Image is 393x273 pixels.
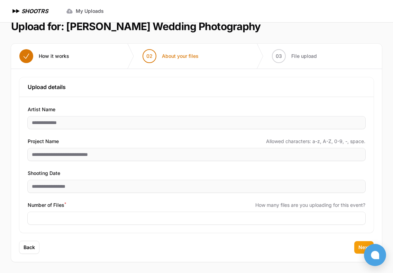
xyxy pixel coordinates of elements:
button: 03 File upload [264,44,325,69]
span: How it works [39,53,69,60]
button: Next [354,241,374,254]
h1: SHOOTRS [21,7,48,15]
button: 02 About your files [134,44,207,69]
span: My Uploads [76,8,104,15]
button: How it works [11,44,77,69]
span: Number of Files [28,201,66,209]
span: Shooting Date [28,169,60,177]
h1: Upload for: [PERSON_NAME] Wedding Photography [11,20,261,33]
span: 03 [276,53,282,60]
h3: Upload details [28,83,365,91]
span: Project Name [28,137,59,146]
button: Back [19,241,39,254]
span: 02 [146,53,153,60]
span: How many files are you uploading for this event? [255,202,365,209]
a: SHOOTRS SHOOTRS [11,7,48,15]
span: Next [358,244,369,251]
span: File upload [291,53,317,60]
button: Open chat window [364,244,386,266]
span: About your files [162,53,199,60]
a: My Uploads [62,5,108,17]
span: Back [24,244,35,251]
img: SHOOTRS [11,7,21,15]
span: Allowed characters: a-z, A-Z, 0-9, -, space. [266,138,365,145]
span: Artist Name [28,105,55,114]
